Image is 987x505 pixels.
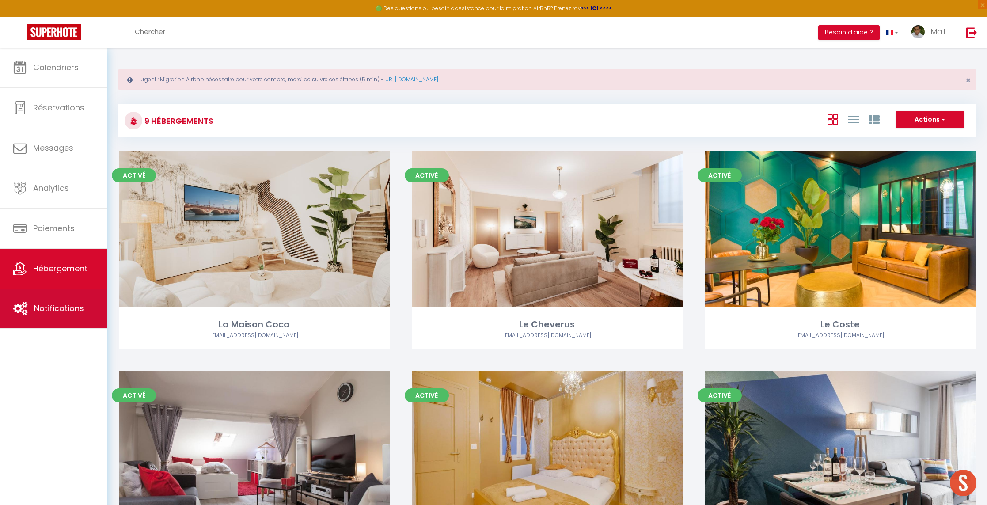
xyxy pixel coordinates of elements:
[118,69,976,90] div: Urgent : Migration Airbnb nécessaire pour votre compte, merci de suivre ces étapes (5 min) -
[33,263,87,274] span: Hébergement
[33,62,79,73] span: Calendriers
[911,25,925,38] img: ...
[405,388,449,402] span: Activé
[412,318,683,331] div: Le Cheverus
[698,388,742,402] span: Activé
[34,303,84,314] span: Notifications
[905,17,957,48] a: ... Mat
[705,318,976,331] div: Le Coste
[930,26,946,37] span: Mat
[966,27,977,38] img: logout
[33,223,75,234] span: Paiements
[33,102,84,113] span: Réservations
[950,470,976,496] div: Ouvrir le chat
[705,331,976,340] div: Airbnb
[33,182,69,194] span: Analytics
[412,331,683,340] div: Airbnb
[698,168,742,182] span: Activé
[848,112,859,126] a: Vue en Liste
[896,111,964,129] button: Actions
[135,27,165,36] span: Chercher
[966,76,971,84] button: Close
[869,112,880,126] a: Vue par Groupe
[112,388,156,402] span: Activé
[828,112,838,126] a: Vue en Box
[119,318,390,331] div: La Maison Coco
[112,168,156,182] span: Activé
[128,17,172,48] a: Chercher
[966,75,971,86] span: ×
[405,168,449,182] span: Activé
[33,142,73,153] span: Messages
[119,331,390,340] div: Airbnb
[383,76,438,83] a: [URL][DOMAIN_NAME]
[581,4,612,12] a: >>> ICI <<<<
[27,24,81,40] img: Super Booking
[818,25,880,40] button: Besoin d'aide ?
[142,111,213,131] h3: 9 Hébergements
